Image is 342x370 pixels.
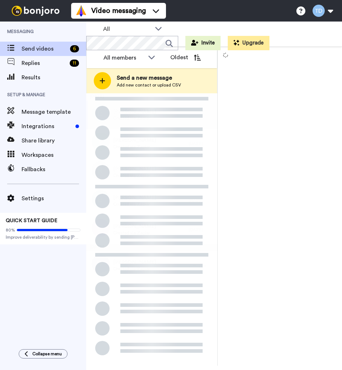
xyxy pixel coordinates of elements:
img: vm-color.svg [75,5,87,17]
img: b.png [92,190,110,208]
span: Send a new message [117,74,181,82]
div: [DATE] [189,112,214,118]
img: d.png [92,219,110,237]
button: Upgrade [228,36,269,50]
span: Fallbacks [22,165,86,174]
span: QUICK START GUIDE [6,218,57,223]
div: 11 [70,60,79,67]
span: Add new contact or upload CSV [117,82,181,88]
span: [PERSON_NAME] [113,108,156,115]
img: p.png [92,133,110,151]
div: [DATE] [189,141,214,146]
img: bj-logo-header-white.svg [9,6,63,16]
span: Created via Zapier [113,230,156,236]
span: [PERSON_NAME] [113,194,156,201]
button: Collapse menu [19,349,68,359]
span: Video messaging [91,6,146,16]
span: Created via Zapier [113,266,156,272]
span: All [103,25,151,33]
div: 7 hr. ago [189,263,214,268]
span: Send videos [22,45,67,53]
span: Improve deliverability by sending [PERSON_NAME]’s from your own email [6,234,80,240]
span: Created via Zapier [113,115,156,121]
button: Oldest [165,50,206,65]
span: Results [22,73,86,82]
span: [PERSON_NAME] [113,259,156,266]
img: r.png [92,161,110,179]
span: [PERSON_NAME] [113,137,156,144]
img: m.png [92,255,110,273]
span: Share library [22,136,86,145]
div: [DATE] [189,169,214,175]
span: Created via Zapier [113,173,156,178]
span: Integrations [22,122,73,131]
div: [DATE] [189,198,214,204]
span: Collapse menu [32,351,62,357]
div: All members [103,53,144,62]
span: [PERSON_NAME] [113,223,156,230]
div: [DATE] [189,227,214,233]
span: Created via Zapier [113,144,156,150]
span: 80% [6,227,15,233]
span: Settings [22,194,86,203]
span: Replies [22,59,67,67]
span: Message template [22,108,86,116]
span: Created via Zapier [113,201,156,207]
div: 6 [70,45,79,52]
div: [DATE] [86,244,217,251]
span: Workspaces [22,151,86,159]
img: b.png [92,104,110,122]
span: [PERSON_NAME] [113,165,156,173]
button: Invite [185,36,221,50]
div: [DATE] [86,93,217,100]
